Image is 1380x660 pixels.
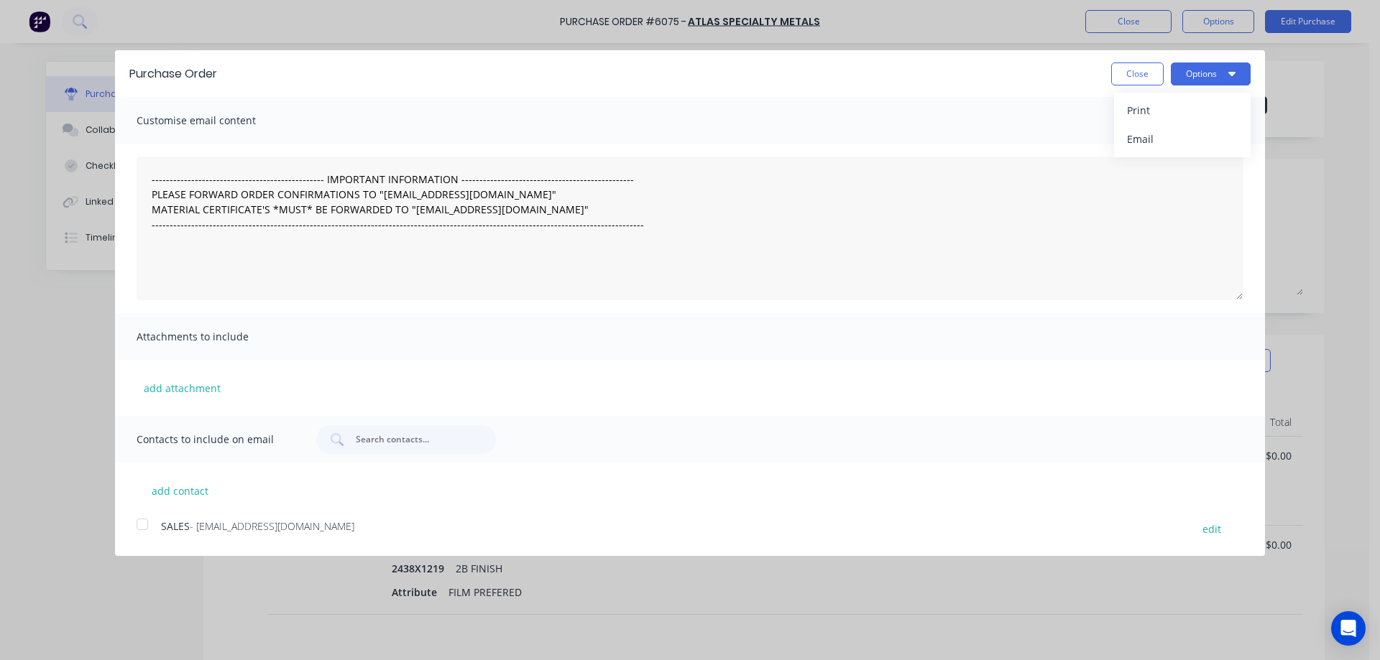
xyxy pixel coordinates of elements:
[1114,125,1251,154] button: Email
[137,157,1243,300] textarea: ------------------------------------------------ IMPORTANT INFORMATION --------------------------...
[1194,519,1230,538] button: edit
[190,519,354,533] span: - [EMAIL_ADDRESS][DOMAIN_NAME]
[129,65,217,83] div: Purchase Order
[137,377,228,399] button: add attachment
[1111,62,1164,85] button: Close
[1331,611,1366,646] div: Open Intercom Messenger
[137,111,295,131] span: Customise email content
[1171,62,1251,85] button: Options
[137,429,295,450] span: Contacts to include on email
[161,519,190,533] span: SALES
[1114,96,1251,125] button: Print
[137,327,295,347] span: Attachments to include
[1127,129,1238,149] div: Email
[137,480,223,501] button: add contact
[1127,100,1238,121] div: Print
[354,432,474,447] input: Search contacts...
